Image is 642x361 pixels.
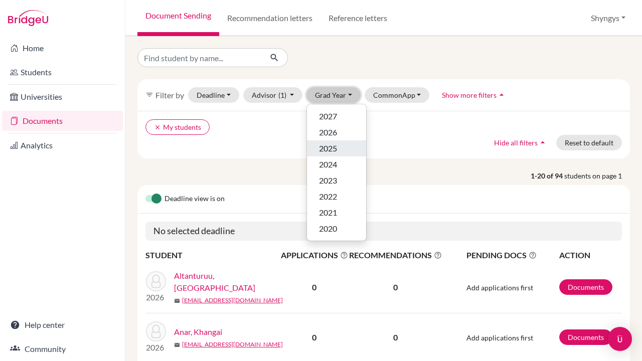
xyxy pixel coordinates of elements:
[319,142,337,154] span: 2025
[154,124,161,131] i: clear
[243,87,303,103] button: Advisor(1)
[174,326,222,338] a: Anar, Khangai
[365,87,430,103] button: CommonApp
[146,321,166,341] img: Anar, Khangai
[319,207,337,219] span: 2021
[319,191,337,203] span: 2022
[2,38,123,58] a: Home
[137,48,262,67] input: Find student by name...
[182,296,283,305] a: [EMAIL_ADDRESS][DOMAIN_NAME]
[174,342,180,348] span: mail
[466,333,533,342] span: Add applications first
[281,249,348,261] span: APPLICATIONS
[486,135,556,150] button: Hide all filtersarrow_drop_up
[182,340,283,349] a: [EMAIL_ADDRESS][DOMAIN_NAME]
[466,249,558,261] span: PENDING DOCS
[319,223,337,235] span: 2020
[307,140,366,156] button: 2025
[307,189,366,205] button: 2022
[497,90,507,100] i: arrow_drop_up
[319,174,337,187] span: 2023
[306,104,367,241] div: Grad Year
[174,270,287,294] a: Altanturuu, [GEOGRAPHIC_DATA]
[2,87,123,107] a: Universities
[155,90,184,100] span: Filter by
[307,172,366,189] button: 2023
[559,329,612,345] a: Documents
[608,327,632,351] div: Open Intercom Messenger
[146,291,166,303] p: 2026
[494,138,538,147] span: Hide all filters
[2,135,123,155] a: Analytics
[174,298,180,304] span: mail
[146,341,166,353] p: 2026
[307,156,366,172] button: 2024
[319,110,337,122] span: 2027
[349,331,442,343] p: 0
[349,249,442,261] span: RECOMMENDATIONS
[559,279,612,295] a: Documents
[307,205,366,221] button: 2021
[312,332,316,342] b: 0
[559,249,622,262] th: ACTION
[307,221,366,237] button: 2020
[531,170,564,181] strong: 1-20 of 94
[165,193,225,205] span: Deadline view is on
[278,91,286,99] span: (1)
[319,126,337,138] span: 2026
[312,282,316,292] b: 0
[556,135,622,150] button: Reset to default
[145,222,622,241] h5: No selected deadline
[319,158,337,170] span: 2024
[433,87,515,103] button: Show more filtersarrow_drop_up
[8,10,48,26] img: Bridge-U
[2,315,123,335] a: Help center
[538,137,548,147] i: arrow_drop_up
[2,62,123,82] a: Students
[307,124,366,140] button: 2026
[349,281,442,293] p: 0
[188,87,239,103] button: Deadline
[307,108,366,124] button: 2027
[306,87,361,103] button: Grad Year
[145,119,210,135] button: clearMy students
[2,339,123,359] a: Community
[564,170,630,181] span: students on page 1
[2,111,123,131] a: Documents
[145,249,280,262] th: STUDENT
[442,91,497,99] span: Show more filters
[146,271,166,291] img: Altanturuu, Uilsburen
[586,9,630,28] button: Shyngys
[145,91,153,99] i: filter_list
[466,283,533,292] span: Add applications first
